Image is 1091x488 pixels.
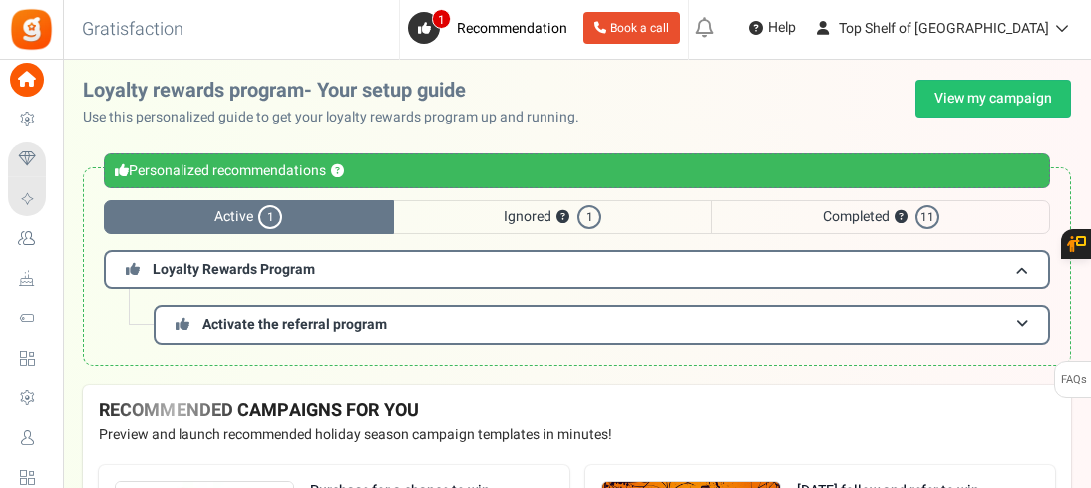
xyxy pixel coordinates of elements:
[763,18,796,38] span: Help
[915,205,939,229] span: 11
[432,9,451,29] span: 1
[153,259,315,280] span: Loyalty Rewards Program
[9,7,54,52] img: Gratisfaction
[1060,362,1087,399] span: FAQs
[408,12,575,44] a: 1 Recommendation
[99,425,1055,445] p: Preview and launch recommended holiday season campaign templates in minutes!
[711,200,1050,234] span: Completed
[895,211,908,224] button: ?
[331,165,344,178] button: ?
[60,10,205,50] h3: Gratisfaction
[556,211,569,224] button: ?
[839,18,1049,39] span: Top Shelf of [GEOGRAPHIC_DATA]
[83,80,595,102] h2: Loyalty rewards program- Your setup guide
[258,205,282,229] span: 1
[583,12,680,44] a: Book a call
[104,200,394,234] span: Active
[457,18,567,39] span: Recommendation
[741,12,804,44] a: Help
[202,314,387,335] span: Activate the referral program
[577,205,601,229] span: 1
[99,401,1055,421] h4: RECOMMENDED CAMPAIGNS FOR YOU
[394,200,712,234] span: Ignored
[104,153,1050,188] div: Personalized recommendations
[915,80,1071,118] a: View my campaign
[83,108,595,127] p: Use this personalized guide to get your loyalty rewards program up and running.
